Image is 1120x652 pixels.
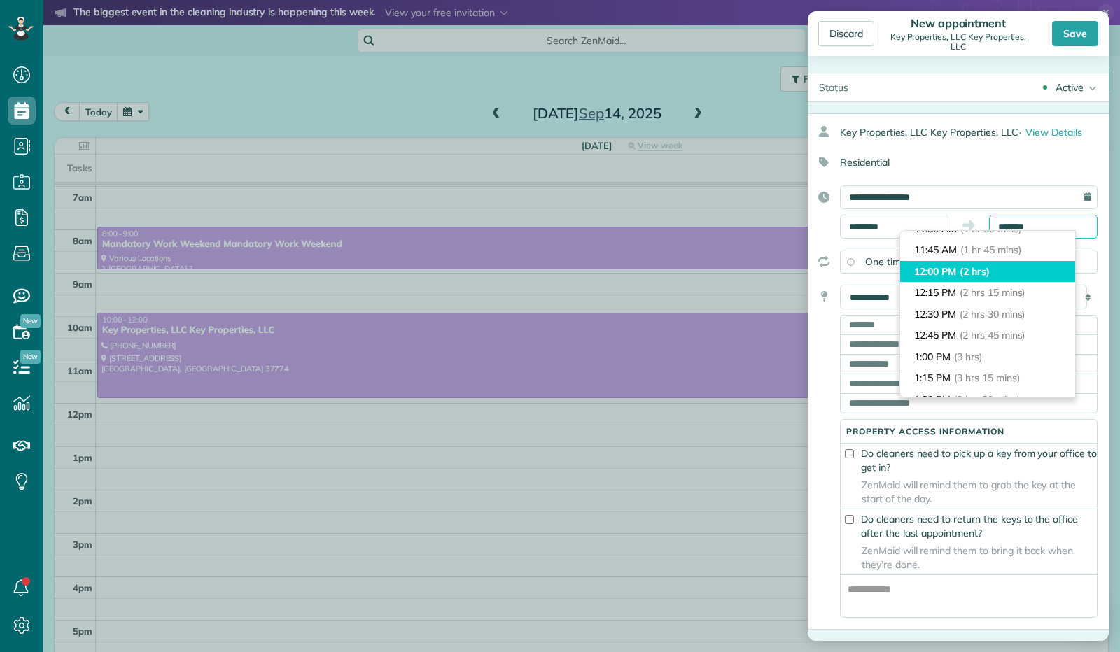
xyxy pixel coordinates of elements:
[960,286,1025,299] span: (2 hrs 15 mins)
[878,16,1039,30] div: New appointment
[845,515,854,524] input: Do cleaners need to return the keys to the office after the last appointment?
[900,325,1075,346] li: 12:45 PM
[900,239,1075,261] li: 11:45 AM
[847,258,854,265] input: One time
[841,544,1097,572] span: ZenMaid will remind them to bring it back when they’re done.
[865,255,906,268] span: One time
[1019,126,1021,139] span: ·
[900,282,1075,304] li: 12:15 PM
[960,265,990,278] span: (2 hrs)
[900,389,1075,411] li: 1:30 PM
[1025,126,1082,139] span: View Details
[954,393,1019,406] span: (3 hrs 30 mins)
[960,222,1021,235] span: (1 hr 30 mins)
[900,304,1075,325] li: 12:30 PM
[900,346,1075,368] li: 1:00 PM
[954,371,1019,384] span: (3 hrs 15 mins)
[878,32,1039,52] div: Key Properties, LLC Key Properties, LLC
[20,314,41,328] span: New
[808,150,1098,174] div: Residential
[20,350,41,364] span: New
[900,261,1075,283] li: 12:00 PM
[960,243,1021,256] span: (1 hr 45 mins)
[808,73,860,101] div: Status
[960,329,1025,341] span: (2 hrs 45 mins)
[900,367,1075,389] li: 1:15 PM
[818,21,874,46] div: Discard
[841,478,1097,506] span: ZenMaid will remind them to grab the key at the start of the day.
[840,120,1109,145] div: Key Properties, LLC Key Properties, LLC
[845,449,854,458] input: Do cleaners need to pick up a key from your office to get in?
[1052,21,1098,46] div: Save
[841,446,1097,474] label: Do cleaners need to pick up a key from your office to get in?
[1056,80,1084,94] div: Active
[841,512,1097,540] label: Do cleaners need to return the keys to the office after the last appointment?
[954,350,982,363] span: (3 hrs)
[841,427,1097,436] h5: Property access information
[960,308,1025,320] span: (2 hrs 30 mins)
